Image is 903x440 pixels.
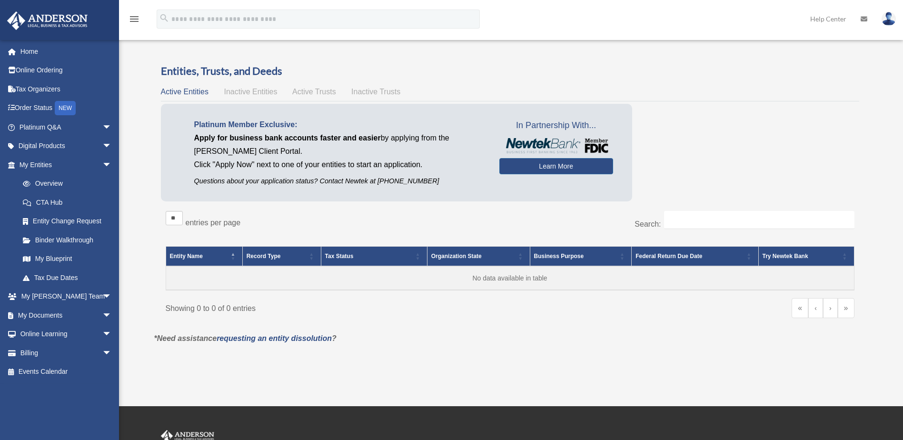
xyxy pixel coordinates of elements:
a: menu [129,17,140,25]
span: arrow_drop_down [102,137,121,156]
p: Questions about your application status? Contact Newtek at [PHONE_NUMBER] [194,175,485,187]
img: NewtekBankLogoSM.png [504,138,608,153]
th: Business Purpose: Activate to sort [530,246,632,266]
span: arrow_drop_down [102,343,121,363]
span: Active Entities [161,88,208,96]
a: CTA Hub [13,193,121,212]
span: Inactive Trusts [351,88,400,96]
span: Apply for business bank accounts faster and easier [194,134,381,142]
th: Federal Return Due Date: Activate to sort [632,246,758,266]
span: Federal Return Due Date [635,253,702,260]
p: Platinum Member Exclusive: [194,118,485,131]
th: Tax Status: Activate to sort [321,246,427,266]
th: Record Type: Activate to sort [242,246,321,266]
span: Inactive Entities [224,88,277,96]
a: Tax Due Dates [13,268,121,287]
a: First [792,298,808,318]
a: Order StatusNEW [7,99,126,118]
a: Events Calendar [7,362,126,381]
h3: Entities, Trusts, and Deeds [161,64,859,79]
a: My Blueprint [13,250,121,269]
a: Previous [808,298,823,318]
div: NEW [55,101,76,115]
img: User Pic [882,12,896,26]
span: Organization State [431,253,482,260]
span: Tax Status [325,253,354,260]
a: My [PERSON_NAME] Teamarrow_drop_down [7,287,126,306]
i: search [159,13,169,23]
a: Overview [13,174,117,193]
a: Online Ordering [7,61,126,80]
a: Platinum Q&Aarrow_drop_down [7,118,126,137]
span: Record Type [247,253,281,260]
em: *Need assistance ? [154,334,337,342]
th: Try Newtek Bank : Activate to sort [758,246,854,266]
img: Anderson Advisors Platinum Portal [4,11,90,30]
a: Last [838,298,854,318]
th: Entity Name: Activate to invert sorting [166,246,242,266]
p: Click "Apply Now" next to one of your entities to start an application. [194,158,485,171]
a: requesting an entity dissolution [217,334,332,342]
span: Active Trusts [292,88,336,96]
a: Tax Organizers [7,80,126,99]
th: Organization State: Activate to sort [427,246,530,266]
span: arrow_drop_down [102,118,121,137]
span: arrow_drop_down [102,287,121,307]
a: My Entitiesarrow_drop_down [7,155,121,174]
a: Home [7,42,126,61]
label: entries per page [186,219,241,227]
span: arrow_drop_down [102,155,121,175]
a: Digital Productsarrow_drop_down [7,137,126,156]
td: No data available in table [166,266,854,290]
span: Business Purpose [534,253,584,260]
a: Entity Change Request [13,212,121,231]
span: arrow_drop_down [102,306,121,325]
span: arrow_drop_down [102,325,121,344]
a: Billingarrow_drop_down [7,343,126,362]
span: Entity Name [170,253,203,260]
label: Search: [635,220,661,228]
a: My Documentsarrow_drop_down [7,306,126,325]
div: Try Newtek Bank [763,250,840,262]
div: Showing 0 to 0 of 0 entries [166,298,503,315]
span: In Partnership With... [499,118,613,133]
a: Next [823,298,838,318]
i: menu [129,13,140,25]
a: Binder Walkthrough [13,230,121,250]
a: Learn More [499,158,613,174]
p: by applying from the [PERSON_NAME] Client Portal. [194,131,485,158]
a: Online Learningarrow_drop_down [7,325,126,344]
